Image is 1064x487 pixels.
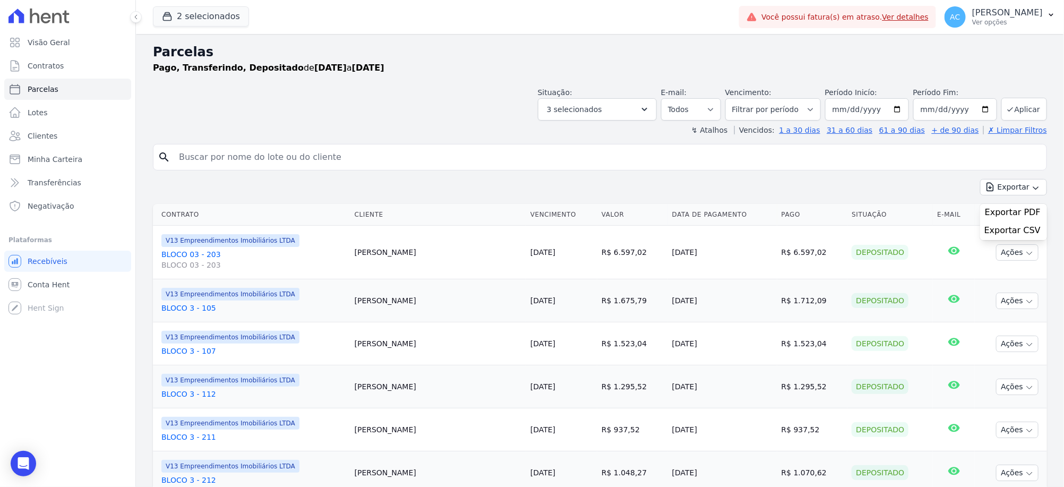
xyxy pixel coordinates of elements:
button: Ações [996,293,1039,309]
span: Lotes [28,107,48,118]
a: Ver detalhes [882,13,929,21]
td: R$ 937,52 [777,408,848,451]
a: Parcelas [4,79,131,100]
a: [DATE] [530,339,555,348]
span: Negativação [28,201,74,211]
label: Período Fim: [913,87,997,98]
div: Depositado [852,379,908,394]
span: Exportar PDF [985,207,1041,218]
a: BLOCO 3 - 105 [161,303,346,313]
strong: [DATE] [314,63,347,73]
button: Exportar [980,179,1047,195]
span: 3 selecionados [547,103,602,116]
td: R$ 6.597,02 [597,226,668,279]
strong: [DATE] [352,63,384,73]
td: [PERSON_NAME] [350,322,526,365]
button: 3 selecionados [538,98,657,121]
span: Transferências [28,177,81,188]
span: Conta Hent [28,279,70,290]
div: Depositado [852,245,908,260]
td: R$ 1.523,04 [597,322,668,365]
span: BLOCO 03 - 203 [161,260,346,270]
td: [DATE] [668,365,777,408]
label: E-mail: [661,88,687,97]
a: + de 90 dias [932,126,979,134]
button: Aplicar [1001,98,1047,121]
i: search [158,151,170,164]
td: R$ 937,52 [597,408,668,451]
th: E-mail [933,204,975,226]
th: Valor [597,204,668,226]
a: Minha Carteira [4,149,131,170]
th: Cliente [350,204,526,226]
label: Vencidos: [734,126,775,134]
a: Recebíveis [4,251,131,272]
td: R$ 1.295,52 [777,365,848,408]
span: AC [950,13,960,21]
a: Visão Geral [4,32,131,53]
div: Depositado [852,336,908,351]
div: Depositado [852,465,908,480]
a: BLOCO 3 - 107 [161,346,346,356]
button: Ações [996,465,1039,481]
a: Lotes [4,102,131,123]
h2: Parcelas [153,42,1047,62]
a: BLOCO 3 - 211 [161,432,346,442]
span: V13 Empreendimentos Imobiliários LTDA [161,460,299,473]
button: Ações [996,336,1039,352]
span: Contratos [28,61,64,71]
a: BLOCO 03 - 203BLOCO 03 - 203 [161,249,346,270]
strong: Pago, Transferindo, Depositado [153,63,304,73]
a: BLOCO 3 - 212 [161,475,346,485]
div: Open Intercom Messenger [11,451,36,476]
label: Situação: [538,88,572,97]
button: Ações [996,422,1039,438]
a: [DATE] [530,382,555,391]
th: Pago [777,204,848,226]
span: Visão Geral [28,37,70,48]
div: Plataformas [8,234,127,246]
td: [DATE] [668,322,777,365]
td: [DATE] [668,408,777,451]
a: 31 a 60 dias [827,126,872,134]
a: 61 a 90 dias [879,126,925,134]
a: [DATE] [530,425,555,434]
button: Ações [996,379,1039,395]
span: Recebíveis [28,256,67,267]
td: R$ 1.712,09 [777,279,848,322]
a: Exportar CSV [984,225,1043,238]
label: ↯ Atalhos [691,126,727,134]
a: Contratos [4,55,131,76]
button: 2 selecionados [153,6,249,27]
div: Depositado [852,422,908,437]
td: [PERSON_NAME] [350,226,526,279]
td: R$ 6.597,02 [777,226,848,279]
th: Vencimento [526,204,597,226]
span: V13 Empreendimentos Imobiliários LTDA [161,234,299,247]
a: [DATE] [530,248,555,257]
span: Exportar CSV [984,225,1041,236]
td: [PERSON_NAME] [350,365,526,408]
input: Buscar por nome do lote ou do cliente [173,147,1042,168]
td: R$ 1.523,04 [777,322,848,365]
a: Conta Hent [4,274,131,295]
td: R$ 1.295,52 [597,365,668,408]
a: Negativação [4,195,131,217]
th: Contrato [153,204,350,226]
a: Exportar PDF [985,207,1043,220]
td: [DATE] [668,226,777,279]
span: Clientes [28,131,57,141]
p: [PERSON_NAME] [972,7,1043,18]
p: de a [153,62,384,74]
td: [DATE] [668,279,777,322]
a: ✗ Limpar Filtros [983,126,1047,134]
a: [DATE] [530,468,555,477]
div: Depositado [852,293,908,308]
label: Período Inicío: [825,88,877,97]
p: Ver opções [972,18,1043,27]
span: V13 Empreendimentos Imobiliários LTDA [161,417,299,430]
button: AC [PERSON_NAME] Ver opções [936,2,1064,32]
label: Vencimento: [725,88,771,97]
th: Situação [847,204,933,226]
a: 1 a 30 dias [779,126,820,134]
